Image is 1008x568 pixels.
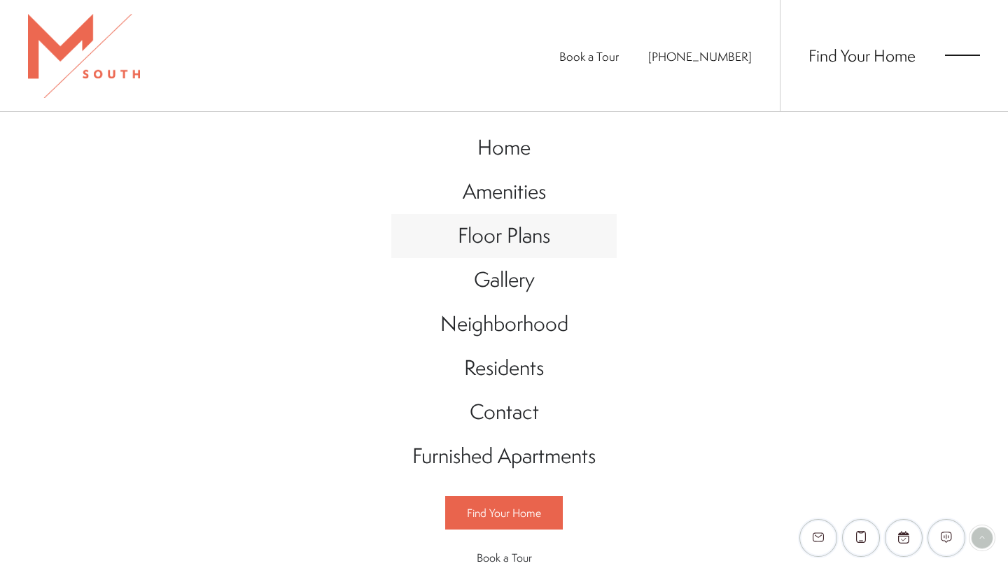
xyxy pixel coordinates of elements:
a: Go to Neighborhood [391,302,617,346]
span: Contact [470,397,539,426]
button: Open Menu [945,49,980,62]
a: Go to Residents [391,346,617,390]
a: Find Your Home [445,496,563,530]
span: Floor Plans [458,221,550,250]
img: MSouth [28,14,140,98]
span: Neighborhood [440,309,568,338]
a: Book a Tour [559,48,619,64]
a: Go to Home [391,126,617,170]
span: Furnished Apartments [412,441,596,470]
a: Call Us at 813-570-8014 [648,48,752,64]
span: Home [477,133,531,162]
a: Go to Gallery [391,258,617,302]
span: Find Your Home [467,505,541,520]
span: [PHONE_NUMBER] [648,48,752,64]
a: Go to Furnished Apartments (opens in a new tab) [391,434,617,478]
span: Book a Tour [477,550,532,565]
a: Go to Contact [391,390,617,434]
span: Residents [464,353,544,382]
a: Go to Floor Plans [391,214,617,258]
a: Find Your Home [808,44,916,66]
span: Amenities [463,177,546,206]
a: Go to Amenities [391,170,617,214]
span: Gallery [474,265,535,294]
